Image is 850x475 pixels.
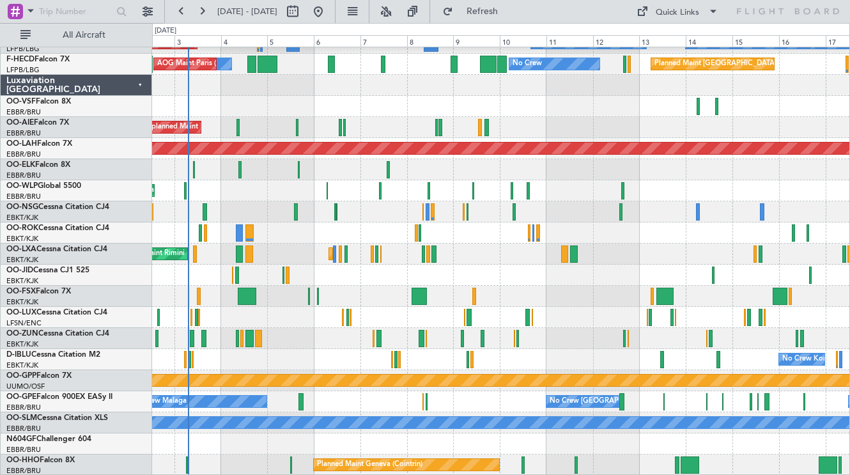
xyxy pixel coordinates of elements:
[125,244,185,263] div: AOG Maint Rimini
[6,267,89,274] a: OO-JIDCessna CJ1 525
[656,6,699,19] div: Quick Links
[6,330,109,338] a: OO-ZUNCessna Citation CJ4
[6,224,38,232] span: OO-ROK
[6,435,36,443] span: N604GF
[6,203,109,211] a: OO-NSGCessna Citation CJ4
[732,35,779,47] div: 15
[6,456,40,464] span: OO-HHO
[6,445,41,455] a: EBBR/BRU
[6,65,40,75] a: LFPB/LBG
[360,35,407,47] div: 7
[39,2,112,21] input: Trip Number
[6,224,109,232] a: OO-ROKCessna Citation CJ4
[6,234,38,244] a: EBKT/KJK
[6,267,33,274] span: OO-JID
[6,351,31,359] span: D-IBLU
[6,56,35,63] span: F-HECD
[6,171,41,180] a: EBBR/BRU
[6,119,34,127] span: OO-AIE
[630,1,725,22] button: Quick Links
[6,107,41,117] a: EBBR/BRU
[6,192,41,201] a: EBBR/BRU
[131,392,187,411] div: No Crew Malaga
[686,35,732,47] div: 14
[6,339,38,349] a: EBKT/KJK
[6,309,107,316] a: OO-LUXCessna Citation CJ4
[6,161,70,169] a: OO-ELKFalcon 8X
[6,44,40,54] a: LFPB/LBG
[593,35,640,47] div: 12
[217,6,277,17] span: [DATE] - [DATE]
[453,35,500,47] div: 9
[6,213,38,222] a: EBKT/KJK
[14,25,139,45] button: All Aircraft
[6,161,35,169] span: OO-ELK
[6,351,100,359] a: D-IBLUCessna Citation M2
[174,35,221,47] div: 3
[6,309,36,316] span: OO-LUX
[6,403,41,412] a: EBBR/BRU
[267,35,314,47] div: 5
[550,392,764,411] div: No Crew [GEOGRAPHIC_DATA] ([GEOGRAPHIC_DATA] National)
[6,424,41,433] a: EBBR/BRU
[6,56,70,63] a: F-HECDFalcon 7X
[6,255,38,265] a: EBKT/KJK
[6,372,36,380] span: OO-GPP
[6,203,38,211] span: OO-NSG
[6,414,37,422] span: OO-SLM
[6,98,36,105] span: OO-VSF
[500,35,546,47] div: 10
[155,26,176,36] div: [DATE]
[6,140,37,148] span: OO-LAH
[6,288,36,295] span: OO-FSX
[6,245,36,253] span: OO-LXA
[6,245,107,253] a: OO-LXACessna Citation CJ4
[6,393,112,401] a: OO-GPEFalcon 900EX EASy II
[6,414,108,422] a: OO-SLMCessna Citation XLS
[513,54,542,74] div: No Crew
[6,98,71,105] a: OO-VSFFalcon 8X
[6,361,38,370] a: EBKT/KJK
[6,276,38,286] a: EBKT/KJK
[6,435,91,443] a: N604GFChallenger 604
[6,382,45,391] a: UUMO/OSF
[6,318,42,328] a: LFSN/ENC
[6,182,38,190] span: OO-WLP
[6,140,72,148] a: OO-LAHFalcon 7X
[6,288,71,295] a: OO-FSXFalcon 7X
[6,456,75,464] a: OO-HHOFalcon 8X
[157,54,291,74] div: AOG Maint Paris ([GEOGRAPHIC_DATA])
[779,35,826,47] div: 16
[6,393,36,401] span: OO-GPE
[6,128,41,138] a: EBBR/BRU
[437,1,513,22] button: Refresh
[6,182,81,190] a: OO-WLPGlobal 5500
[407,35,454,47] div: 8
[317,455,422,474] div: Planned Maint Geneva (Cointrin)
[314,35,360,47] div: 6
[221,35,268,47] div: 4
[6,119,69,127] a: OO-AIEFalcon 7X
[546,35,593,47] div: 11
[6,330,38,338] span: OO-ZUN
[6,150,41,159] a: EBBR/BRU
[33,31,135,40] span: All Aircraft
[6,372,72,380] a: OO-GPPFalcon 7X
[6,297,38,307] a: EBKT/KJK
[639,35,686,47] div: 13
[456,7,509,16] span: Refresh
